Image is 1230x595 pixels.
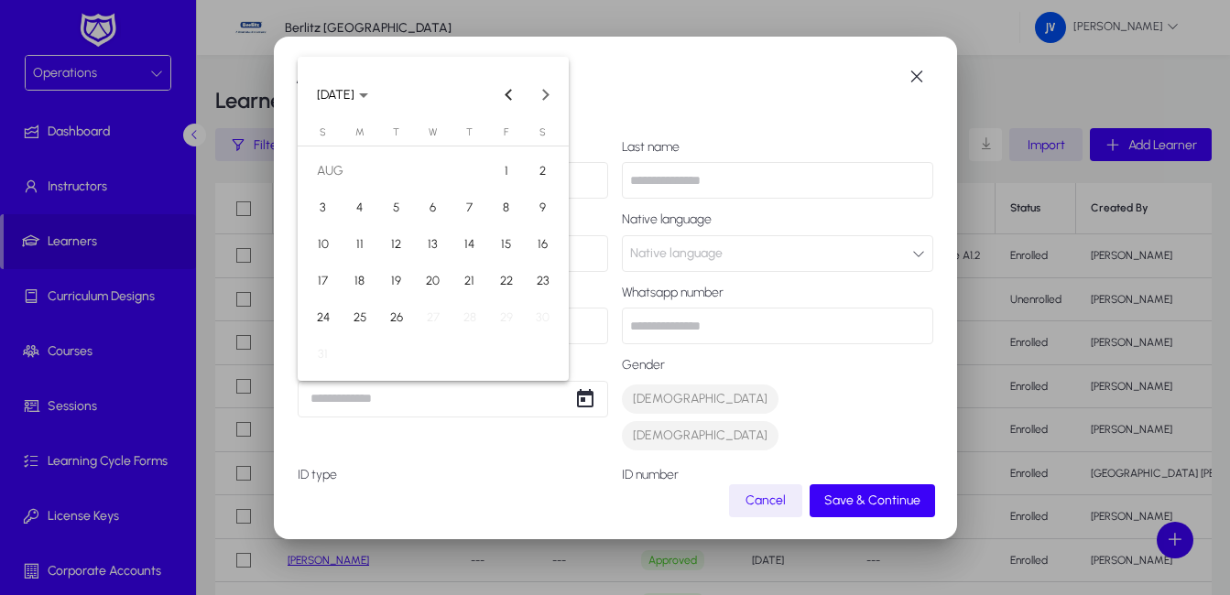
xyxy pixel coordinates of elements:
[305,263,342,299] button: Aug 17, 2025
[415,263,452,299] button: Aug 20, 2025
[525,189,561,226] button: Aug 9, 2025
[488,153,525,189] button: Aug 1, 2025
[342,226,378,263] button: Aug 11, 2025
[307,265,340,297] span: 17
[380,228,413,261] span: 12
[305,336,342,373] button: Aug 31, 2025
[525,153,561,189] button: Aug 2, 2025
[305,226,342,263] button: Aug 10, 2025
[307,228,340,261] span: 10
[417,228,450,261] span: 13
[490,77,527,114] button: Previous month
[417,301,450,334] span: 27
[525,263,561,299] button: Aug 23, 2025
[355,126,365,138] span: M
[452,226,488,263] button: Aug 14, 2025
[490,191,523,224] span: 8
[527,155,560,188] span: 2
[378,189,415,226] button: Aug 5, 2025
[525,299,561,336] button: Aug 30, 2025
[490,228,523,261] span: 15
[490,155,523,188] span: 1
[527,191,560,224] span: 9
[378,299,415,336] button: Aug 26, 2025
[305,189,342,226] button: Aug 3, 2025
[527,301,560,334] span: 30
[307,301,340,334] span: 24
[417,265,450,297] span: 20
[415,226,452,263] button: Aug 13, 2025
[488,189,525,226] button: Aug 8, 2025
[466,126,473,138] span: T
[343,301,376,334] span: 25
[452,299,488,336] button: Aug 28, 2025
[305,153,488,189] td: AUG
[417,191,450,224] span: 6
[343,191,376,224] span: 4
[342,299,378,336] button: Aug 25, 2025
[453,228,486,261] span: 14
[488,299,525,336] button: Aug 29, 2025
[490,265,523,297] span: 22
[393,126,399,138] span: T
[305,299,342,336] button: Aug 24, 2025
[539,126,546,138] span: S
[504,126,508,138] span: F
[453,301,486,334] span: 28
[453,265,486,297] span: 21
[343,265,376,297] span: 18
[452,189,488,226] button: Aug 7, 2025
[342,189,378,226] button: Aug 4, 2025
[380,265,413,297] span: 19
[378,263,415,299] button: Aug 19, 2025
[380,191,413,224] span: 5
[488,226,525,263] button: Aug 15, 2025
[490,301,523,334] span: 29
[380,301,413,334] span: 26
[452,263,488,299] button: Aug 21, 2025
[453,191,486,224] span: 7
[527,228,560,261] span: 16
[525,226,561,263] button: Aug 16, 2025
[320,126,326,138] span: S
[415,189,452,226] button: Aug 6, 2025
[342,263,378,299] button: Aug 18, 2025
[415,299,452,336] button: Aug 27, 2025
[527,265,560,297] span: 23
[488,263,525,299] button: Aug 22, 2025
[429,126,437,138] span: W
[343,228,376,261] span: 11
[307,338,340,371] span: 31
[317,87,354,103] span: [DATE]
[307,191,340,224] span: 3
[378,226,415,263] button: Aug 12, 2025
[310,79,376,112] button: Choose month and year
